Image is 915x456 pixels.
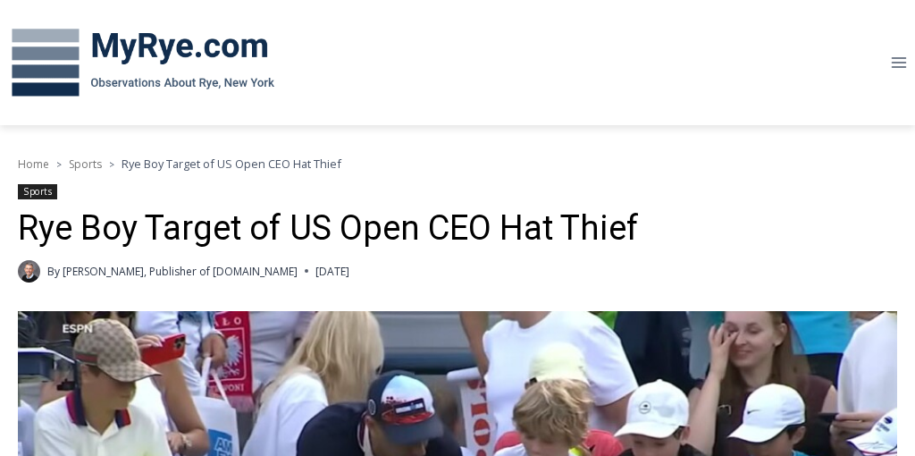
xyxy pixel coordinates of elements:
[18,156,49,172] a: Home
[18,260,40,283] a: Author image
[56,158,62,171] span: >
[18,184,57,199] a: Sports
[109,158,114,171] span: >
[18,208,897,249] h1: Rye Boy Target of US Open CEO Hat Thief
[69,156,102,172] a: Sports
[18,155,897,173] nav: Breadcrumbs
[122,156,341,172] span: Rye Boy Target of US Open CEO Hat Thief
[315,263,349,280] time: [DATE]
[47,263,60,280] span: By
[63,264,298,279] a: [PERSON_NAME], Publisher of [DOMAIN_NAME]
[882,48,915,76] button: Open menu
